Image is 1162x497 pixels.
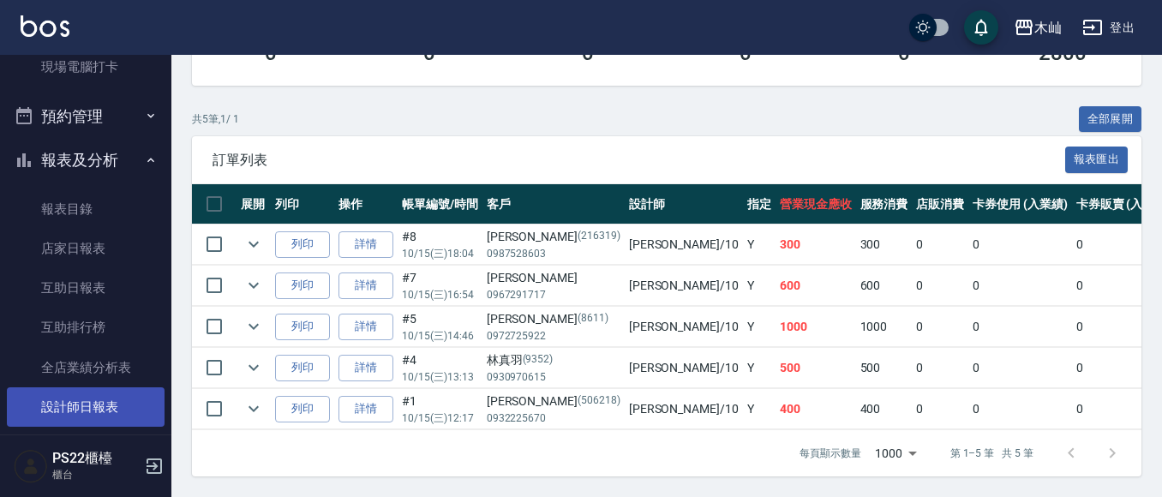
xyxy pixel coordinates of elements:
[968,184,1072,225] th: 卡券使用 (入業績)
[1075,12,1141,44] button: 登出
[7,138,165,183] button: 報表及分析
[625,266,743,306] td: [PERSON_NAME] /10
[1034,17,1062,39] div: 木屾
[912,184,968,225] th: 店販消費
[338,396,393,422] a: 詳情
[487,369,620,385] p: 0930970615
[856,389,913,429] td: 400
[487,410,620,426] p: 0932225670
[21,15,69,37] img: Logo
[776,389,856,429] td: 400
[487,328,620,344] p: 0972725922
[334,184,398,225] th: 操作
[402,246,478,261] p: 10/15 (三) 18:04
[7,94,165,139] button: 預約管理
[487,310,620,328] div: [PERSON_NAME]
[7,189,165,229] a: 報表目錄
[912,307,968,347] td: 0
[950,446,1033,461] p: 第 1–5 筆 共 5 筆
[743,307,776,347] td: Y
[398,307,482,347] td: #5
[7,348,165,387] a: 全店業績分析表
[856,225,913,265] td: 300
[275,396,330,422] button: 列印
[402,287,478,302] p: 10/15 (三) 16:54
[52,467,140,482] p: 櫃台
[241,272,267,298] button: expand row
[578,310,608,328] p: (8611)
[1007,10,1069,45] button: 木屾
[743,266,776,306] td: Y
[912,348,968,388] td: 0
[625,348,743,388] td: [PERSON_NAME] /10
[743,225,776,265] td: Y
[241,355,267,380] button: expand row
[487,246,620,261] p: 0987528603
[578,392,620,410] p: (506218)
[487,392,620,410] div: [PERSON_NAME]
[578,228,620,246] p: (216319)
[338,355,393,381] a: 詳情
[856,348,913,388] td: 500
[968,389,1072,429] td: 0
[271,184,334,225] th: 列印
[7,229,165,268] a: 店家日報表
[275,355,330,381] button: 列印
[776,307,856,347] td: 1000
[7,47,165,87] a: 現場電腦打卡
[912,389,968,429] td: 0
[275,231,330,258] button: 列印
[968,266,1072,306] td: 0
[968,307,1072,347] td: 0
[776,348,856,388] td: 500
[868,430,923,476] div: 1000
[402,369,478,385] p: 10/15 (三) 13:13
[487,269,620,287] div: [PERSON_NAME]
[743,348,776,388] td: Y
[968,348,1072,388] td: 0
[776,225,856,265] td: 300
[14,449,48,483] img: Person
[482,184,625,225] th: 客戶
[856,184,913,225] th: 服務消費
[856,307,913,347] td: 1000
[241,396,267,422] button: expand row
[912,225,968,265] td: 0
[487,287,620,302] p: 0967291717
[743,184,776,225] th: 指定
[338,314,393,340] a: 詳情
[968,225,1072,265] td: 0
[7,427,165,466] a: 設計師業績分析表
[487,351,620,369] div: 林真羽
[625,225,743,265] td: [PERSON_NAME] /10
[241,314,267,339] button: expand row
[338,272,393,299] a: 詳情
[1065,147,1129,173] button: 報表匯出
[52,450,140,467] h5: PS22櫃檯
[743,389,776,429] td: Y
[7,387,165,427] a: 設計師日報表
[1065,151,1129,167] a: 報表匯出
[1079,106,1142,133] button: 全部展開
[776,184,856,225] th: 營業現金應收
[275,272,330,299] button: 列印
[487,228,620,246] div: [PERSON_NAME]
[625,307,743,347] td: [PERSON_NAME] /10
[856,266,913,306] td: 600
[625,184,743,225] th: 設計師
[241,231,267,257] button: expand row
[192,111,239,127] p: 共 5 筆, 1 / 1
[776,266,856,306] td: 600
[625,389,743,429] td: [PERSON_NAME] /10
[213,152,1065,169] span: 訂單列表
[800,446,861,461] p: 每頁顯示數量
[7,268,165,308] a: 互助日報表
[398,266,482,306] td: #7
[237,184,271,225] th: 展開
[398,225,482,265] td: #8
[912,266,968,306] td: 0
[7,308,165,347] a: 互助排行榜
[398,348,482,388] td: #4
[338,231,393,258] a: 詳情
[398,184,482,225] th: 帳單編號/時間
